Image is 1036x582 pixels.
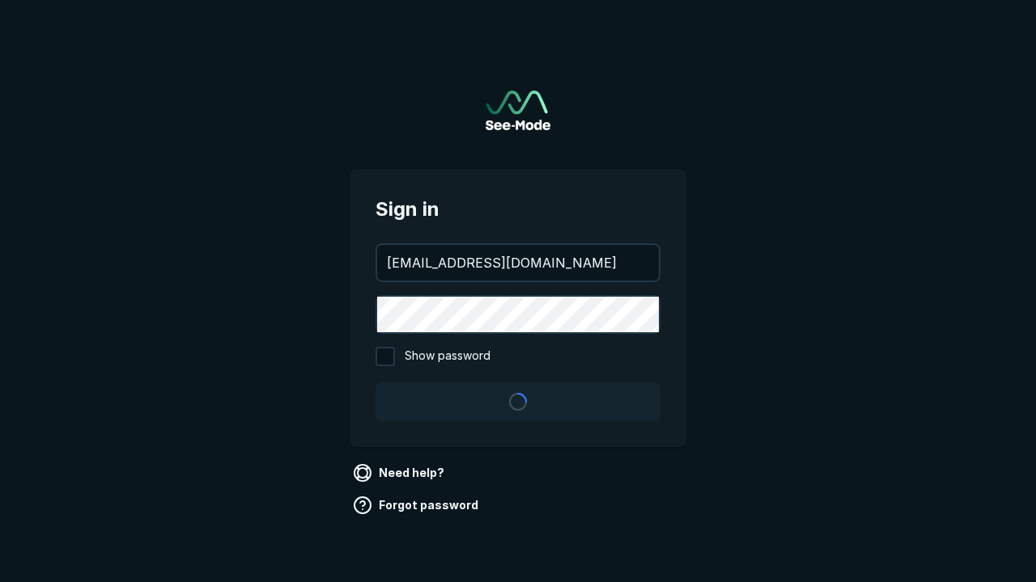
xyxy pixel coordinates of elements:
a: Forgot password [350,492,485,518]
span: Sign in [376,195,660,224]
span: Show password [405,347,490,366]
img: See-Mode Logo [486,91,550,130]
a: Need help? [350,460,451,486]
input: your@email.com [377,245,659,280]
a: Go to sign in [486,91,550,130]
